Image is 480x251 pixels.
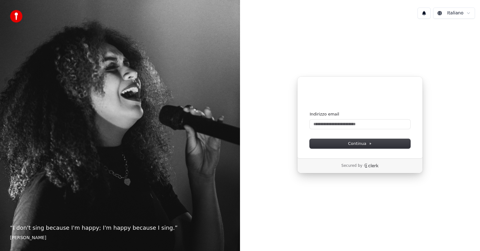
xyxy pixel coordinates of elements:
button: Continua [310,139,410,148]
footer: [PERSON_NAME] [10,235,230,241]
a: Clerk logo [364,163,379,168]
img: youka [10,10,22,23]
span: Continua [348,141,372,146]
label: Indirizzo email [310,111,339,117]
p: “ I don't sing because I'm happy; I'm happy because I sing. ” [10,223,230,232]
p: Secured by [341,163,362,168]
